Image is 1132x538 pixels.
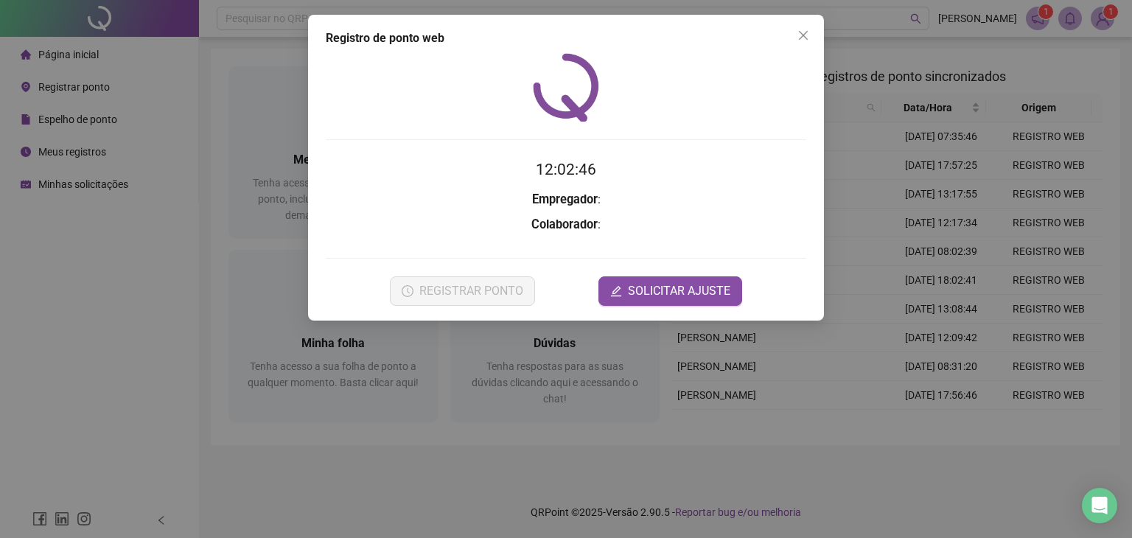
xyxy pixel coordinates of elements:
[326,215,806,234] h3: :
[390,276,535,306] button: REGISTRAR PONTO
[610,285,622,297] span: edit
[326,29,806,47] div: Registro de ponto web
[532,192,598,206] strong: Empregador
[1082,488,1117,523] div: Open Intercom Messenger
[536,161,596,178] time: 12:02:46
[628,282,730,300] span: SOLICITAR AJUSTE
[326,190,806,209] h3: :
[531,217,598,231] strong: Colaborador
[792,24,815,47] button: Close
[533,53,599,122] img: QRPoint
[598,276,742,306] button: editSOLICITAR AJUSTE
[797,29,809,41] span: close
